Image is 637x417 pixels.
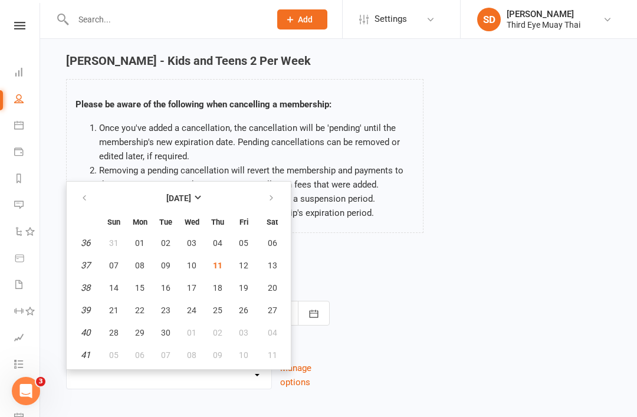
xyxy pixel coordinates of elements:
span: 31 [109,238,119,248]
a: Calendar [14,113,41,140]
span: 05 [239,238,248,248]
button: 03 [231,322,256,343]
a: Assessments [14,326,41,352]
button: 06 [127,344,152,366]
button: 21 [101,300,126,321]
em: 39 [81,305,90,316]
button: 10 [179,255,204,276]
span: 16 [161,283,170,293]
button: 17 [179,277,204,298]
button: 09 [205,344,230,366]
span: 27 [268,306,277,315]
em: 41 [81,350,90,360]
button: 29 [127,322,152,343]
a: Dashboard [14,60,41,87]
span: 26 [239,306,248,315]
span: 3 [36,377,45,386]
span: 22 [135,306,145,315]
span: 28 [109,328,119,337]
button: 05 [231,232,256,254]
span: 05 [109,350,119,360]
span: 07 [109,261,119,270]
button: 01 [179,322,204,343]
small: Wednesday [185,218,199,226]
span: 01 [135,238,145,248]
button: 28 [101,322,126,343]
button: 27 [257,300,287,321]
span: 06 [135,350,145,360]
button: 01 [127,232,152,254]
button: 25 [205,300,230,321]
span: 10 [239,350,248,360]
button: 11 [205,255,230,276]
button: 07 [101,255,126,276]
button: 04 [257,322,287,343]
span: 24 [187,306,196,315]
small: Monday [133,218,147,226]
button: 11 [257,344,287,366]
button: 16 [153,277,178,298]
a: Product Sales [14,246,41,272]
span: 09 [213,350,222,360]
li: Removing a pending cancellation will revert the membership and payments to their previous state, ... [99,163,414,192]
button: 04 [205,232,230,254]
button: 20 [257,277,287,298]
small: Tuesday [159,218,172,226]
button: 24 [179,300,204,321]
a: Payments [14,140,41,166]
span: Add [298,15,313,24]
span: 15 [135,283,145,293]
span: 07 [161,350,170,360]
small: Thursday [211,218,224,226]
button: 14 [101,277,126,298]
span: 02 [161,238,170,248]
span: 01 [187,328,196,337]
span: 18 [213,283,222,293]
button: Add [277,9,327,29]
button: 31 [101,232,126,254]
button: 06 [257,232,287,254]
span: 04 [213,238,222,248]
span: Settings [375,6,407,32]
span: 21 [109,306,119,315]
span: 03 [187,238,196,248]
span: 14 [109,283,119,293]
button: 07 [153,344,178,366]
button: 09 [153,255,178,276]
strong: Please be aware of the following when cancelling a membership: [75,99,331,110]
button: 12 [231,255,256,276]
em: 40 [81,327,90,338]
li: Once you've added a cancellation, the cancellation will be 'pending' until the membership's new e... [99,121,414,163]
span: 06 [268,238,277,248]
span: 11 [268,350,277,360]
button: 18 [205,277,230,298]
button: 15 [127,277,152,298]
span: 30 [161,328,170,337]
div: [PERSON_NAME] [507,9,580,19]
span: 23 [161,306,170,315]
button: 30 [153,322,178,343]
span: 17 [187,283,196,293]
span: 25 [213,306,222,315]
span: 29 [135,328,145,337]
button: 19 [231,277,256,298]
small: Friday [239,218,248,226]
h4: [PERSON_NAME] - Kids and Teens 2 Per Week [66,54,423,67]
span: 04 [268,328,277,337]
button: 05 [101,344,126,366]
a: People [14,87,41,113]
button: 03 [179,232,204,254]
button: 13 [257,255,287,276]
span: 20 [268,283,277,293]
span: 02 [213,328,222,337]
button: 23 [153,300,178,321]
em: 36 [81,238,90,248]
button: 02 [205,322,230,343]
div: SD [477,8,501,31]
input: Search... [70,11,262,28]
span: 08 [135,261,145,270]
button: 02 [153,232,178,254]
button: 08 [127,255,152,276]
button: Manage options [280,361,330,389]
span: 09 [161,261,170,270]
